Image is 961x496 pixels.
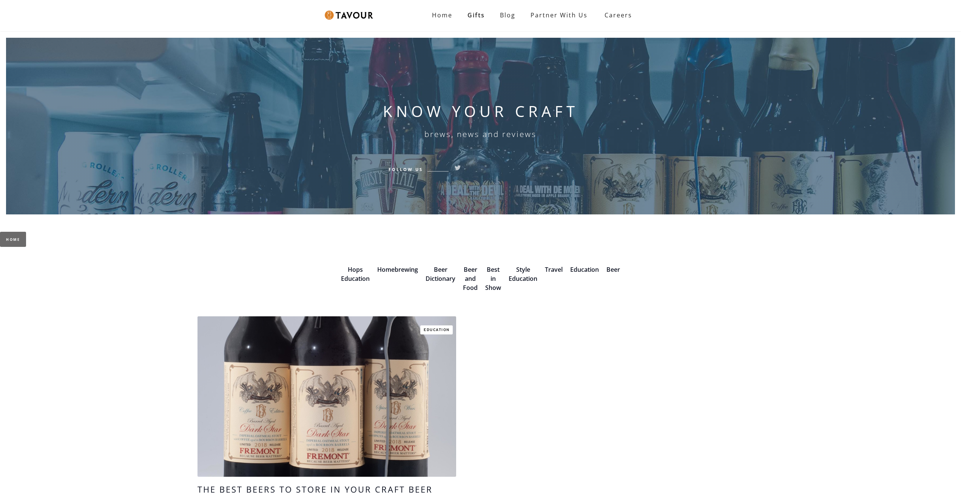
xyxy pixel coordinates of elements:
[377,265,418,274] a: Homebrewing
[424,8,460,23] a: Home
[545,265,563,274] a: Travel
[570,265,599,274] a: Education
[389,166,423,173] h6: Follow Us
[485,265,501,292] a: Best in Show
[426,265,455,283] a: Beer Dictionary
[492,8,523,23] a: Blog
[341,265,370,283] a: Hops Education
[432,11,452,19] strong: Home
[595,5,638,26] a: Careers
[606,265,620,274] a: Beer
[523,8,595,23] a: Partner with Us
[460,8,492,23] a: Gifts
[420,325,453,334] a: Education
[424,129,537,139] h6: brews, news and reviews
[463,265,478,292] a: Beer and Food
[509,265,537,283] a: Style Education
[383,102,578,120] h1: KNOW YOUR CRAFT
[605,8,632,23] strong: Careers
